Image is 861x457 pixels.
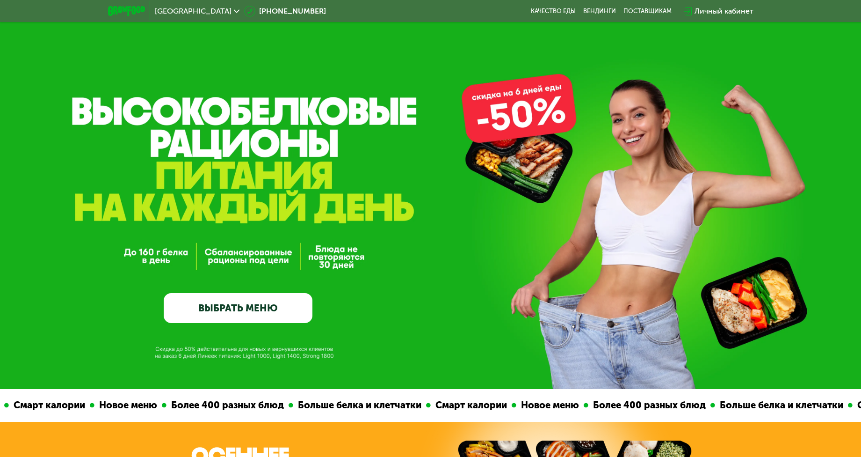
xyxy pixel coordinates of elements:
div: Новое меню [509,398,577,413]
a: [PHONE_NUMBER] [244,6,326,17]
div: Смарт калории [2,398,83,413]
div: Больше белка и клетчатки [708,398,841,413]
div: Смарт калории [424,398,505,413]
div: Личный кабинет [695,6,753,17]
div: Новое меню [87,398,155,413]
a: Вендинги [583,7,616,15]
div: Более 400 разных блюд [581,398,703,413]
a: Качество еды [531,7,576,15]
span: [GEOGRAPHIC_DATA] [155,7,232,15]
a: ВЫБРАТЬ МЕНЮ [164,293,312,323]
div: Более 400 разных блюд [159,398,282,413]
div: поставщикам [623,7,672,15]
div: Больше белка и клетчатки [286,398,419,413]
